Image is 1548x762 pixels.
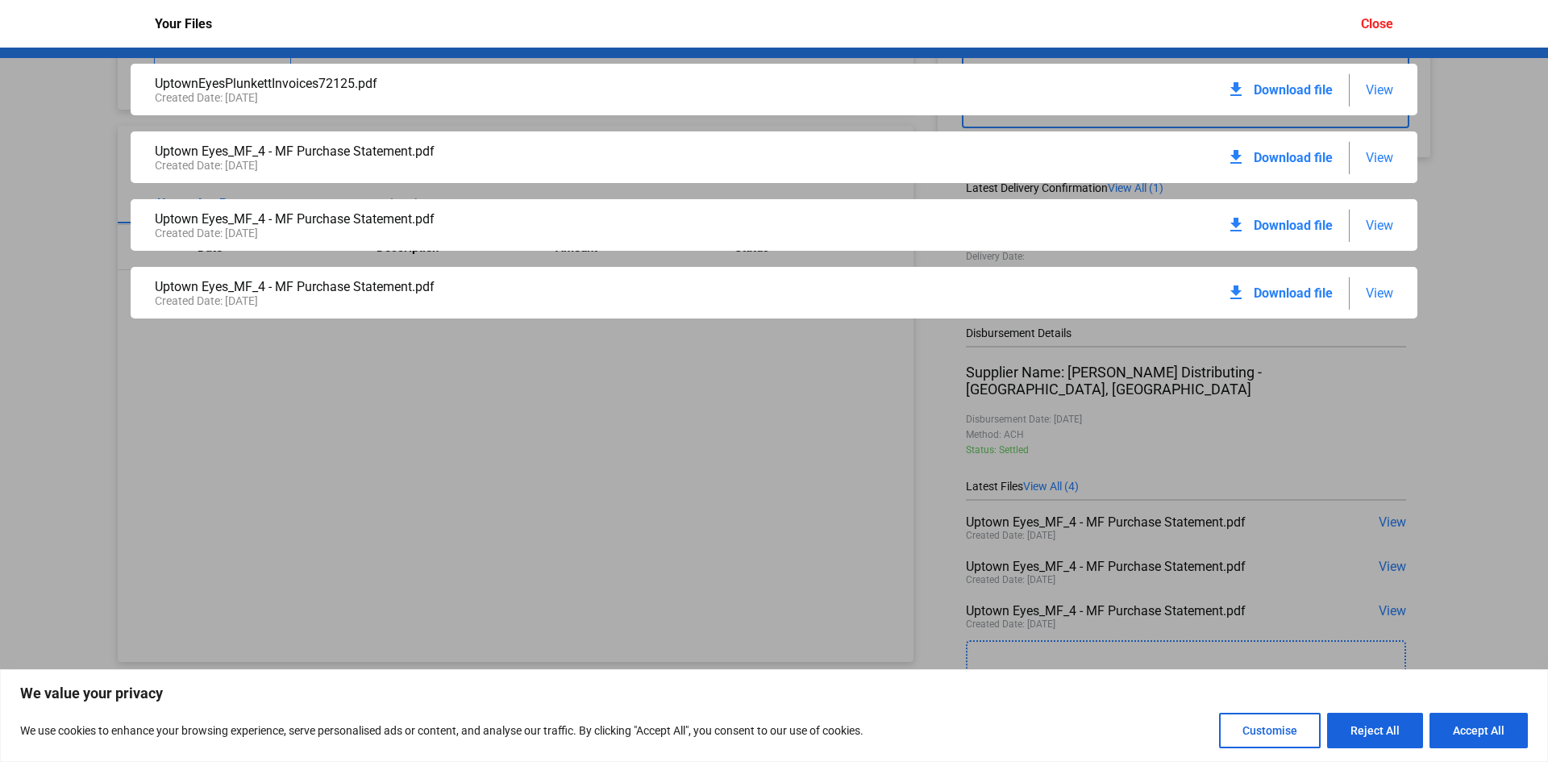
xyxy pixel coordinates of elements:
[155,16,212,31] div: Your Files
[1254,218,1333,233] span: Download file
[155,227,774,239] div: Created Date: [DATE]
[1429,713,1528,748] button: Accept All
[1226,148,1246,167] mat-icon: download
[1366,82,1393,98] span: View
[1327,713,1423,748] button: Reject All
[155,211,774,227] div: Uptown Eyes_MF_4 - MF Purchase Statement.pdf
[1226,215,1246,235] mat-icon: download
[1366,218,1393,233] span: View
[1219,713,1321,748] button: Customise
[155,76,774,91] div: UptownEyesPlunkettInvoices72125.pdf
[1226,283,1246,302] mat-icon: download
[1254,150,1333,165] span: Download file
[1254,82,1333,98] span: Download file
[155,159,774,172] div: Created Date: [DATE]
[20,721,863,740] p: We use cookies to enhance your browsing experience, serve personalised ads or content, and analys...
[1366,150,1393,165] span: View
[1366,285,1393,301] span: View
[1254,285,1333,301] span: Download file
[1361,16,1393,31] div: Close
[155,279,774,294] div: Uptown Eyes_MF_4 - MF Purchase Statement.pdf
[20,684,1528,703] p: We value your privacy
[155,294,774,307] div: Created Date: [DATE]
[1226,80,1246,99] mat-icon: download
[155,144,774,159] div: Uptown Eyes_MF_4 - MF Purchase Statement.pdf
[155,91,774,104] div: Created Date: [DATE]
